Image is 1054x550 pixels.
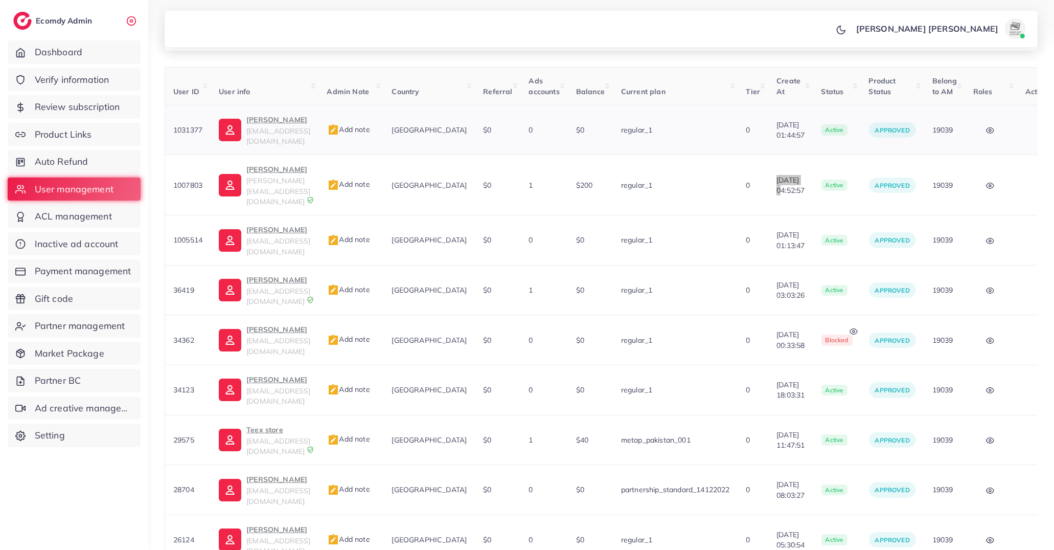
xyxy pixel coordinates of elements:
span: 0 [529,235,533,245]
span: [EMAIL_ADDRESS][DOMAIN_NAME] [246,126,310,146]
a: Setting [8,424,141,447]
span: regular_1 [621,235,652,245]
a: [PERSON_NAME][EMAIL_ADDRESS][DOMAIN_NAME] [219,373,310,407]
span: [DATE] 08:03:27 [776,479,805,500]
span: Create At [776,76,800,96]
span: $0 [483,125,491,135]
span: 0 [746,125,750,135]
span: User info [219,87,250,96]
span: Product Status [869,76,896,96]
span: active [821,235,848,246]
a: [PERSON_NAME][EMAIL_ADDRESS][DOMAIN_NAME] [219,473,310,507]
span: active [821,534,848,545]
p: [PERSON_NAME] [246,473,310,486]
span: 0 [529,535,533,544]
a: [PERSON_NAME][EMAIL_ADDRESS][DOMAIN_NAME] [219,114,310,147]
span: Tier [746,87,761,96]
span: [DATE] 01:44:57 [776,120,805,141]
span: approved [875,436,910,444]
span: Add note [327,180,370,189]
span: $0 [483,235,491,245]
span: $0 [576,535,584,544]
span: 0 [746,535,750,544]
span: $0 [576,125,584,135]
img: admin_note.cdd0b510.svg [327,334,339,346]
span: 0 [529,485,533,494]
span: 1031377 [173,125,202,135]
a: Partner management [8,314,141,338]
span: [EMAIL_ADDRESS][DOMAIN_NAME] [246,386,310,406]
img: admin_note.cdd0b510.svg [327,124,339,136]
span: approved [875,182,910,189]
span: [GEOGRAPHIC_DATA] [392,435,467,445]
span: Partner management [35,319,125,333]
span: Ad creative management [35,402,133,415]
span: 34123 [173,385,194,394]
p: [PERSON_NAME] [PERSON_NAME] [856,23,998,35]
span: $0 [483,435,491,445]
a: Payment management [8,259,141,283]
span: approved [875,486,910,494]
span: 28704 [173,485,194,494]
span: 29575 [173,435,194,445]
span: Verify information [35,73,109,86]
span: approved [875,536,910,544]
span: approved [875,287,910,294]
span: 19039 [932,385,953,394]
span: 1007803 [173,181,202,190]
a: Ad creative management [8,397,141,420]
a: ACL management [8,205,141,228]
a: Verify information [8,68,141,92]
span: Inactive ad account [35,237,119,251]
span: metap_pakistan_001 [621,435,691,445]
span: [GEOGRAPHIC_DATA] [392,181,467,190]
span: Partner BC [35,374,81,387]
span: 1 [529,435,533,445]
span: 0 [529,385,533,394]
a: Market Package [8,342,141,365]
a: Review subscription [8,95,141,119]
span: 19039 [932,235,953,245]
p: [PERSON_NAME] [246,323,310,336]
span: Product Links [35,128,92,141]
span: Belong to AM [932,76,957,96]
img: admin_note.cdd0b510.svg [327,384,339,396]
span: 19039 [932,125,953,135]
img: ic-user-info.36bf1079.svg [219,279,241,301]
span: active [821,124,848,136]
span: [GEOGRAPHIC_DATA] [392,285,467,295]
span: Gift code [35,292,73,305]
span: Country [392,87,420,96]
span: Add note [327,385,370,394]
img: admin_note.cdd0b510.svg [327,434,339,446]
span: 0 [746,385,750,394]
p: [PERSON_NAME] [246,163,310,175]
span: Setting [35,429,65,442]
span: regular_1 [621,285,652,295]
span: active [821,385,848,396]
p: [PERSON_NAME] [246,274,310,286]
a: Inactive ad account [8,232,141,256]
span: 19039 [932,485,953,494]
span: 0 [746,485,750,494]
span: regular_1 [621,336,652,345]
span: [GEOGRAPHIC_DATA] [392,235,467,245]
img: ic-user-info.36bf1079.svg [219,429,241,451]
span: 36419 [173,285,194,295]
span: $0 [483,385,491,394]
span: partnership_standard_14122022 [621,485,730,494]
span: 26124 [173,535,194,544]
img: ic-user-info.36bf1079.svg [219,479,241,501]
img: 9CAL8B2pu8EFxCJHYAAAAldEVYdGRhdGU6Y3JlYXRlADIwMjItMTItMDlUMDQ6NTg6MzkrMDA6MDBXSlgLAAAAJXRFWHRkYXR... [307,296,314,303]
img: logo [13,12,32,30]
img: admin_note.cdd0b510.svg [327,484,339,496]
img: admin_note.cdd0b510.svg [327,179,339,191]
span: $0 [576,485,584,494]
span: regular_1 [621,385,652,394]
span: Market Package [35,347,104,360]
span: 0 [746,235,750,245]
span: Roles [973,87,993,96]
a: [PERSON_NAME][PERSON_NAME][EMAIL_ADDRESS][DOMAIN_NAME] [219,163,310,207]
span: Review subscription [35,100,120,114]
span: $0 [483,535,491,544]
